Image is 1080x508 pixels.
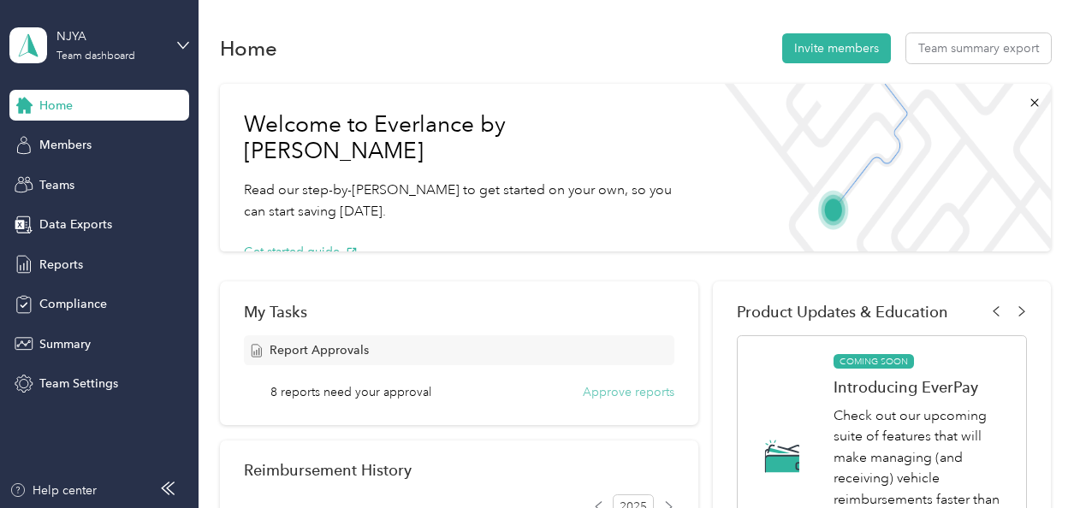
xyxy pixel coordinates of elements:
[834,378,1007,396] h1: Introducing EverPay
[56,51,135,62] div: Team dashboard
[583,383,674,401] button: Approve reports
[270,341,369,359] span: Report Approvals
[39,97,73,115] span: Home
[39,136,92,154] span: Members
[711,84,1051,251] img: Welcome to everlance
[39,216,112,233] span: Data Exports
[244,180,687,222] p: Read our step-by-[PERSON_NAME] to get started on your own, so you can start saving [DATE].
[220,39,277,57] h1: Home
[834,354,914,369] span: COMING SOON
[906,33,1051,63] button: Team summary export
[39,335,91,353] span: Summary
[39,256,83,274] span: Reports
[9,481,97,499] button: Help center
[39,375,118,393] span: Team Settings
[39,295,107,313] span: Compliance
[39,176,74,194] span: Teams
[56,27,163,45] div: NJYA
[737,303,948,321] span: Product Updates & Education
[270,383,431,401] span: 8 reports need your approval
[244,303,674,321] div: My Tasks
[244,111,687,165] h1: Welcome to Everlance by [PERSON_NAME]
[244,243,358,261] button: Get started guide
[782,33,891,63] button: Invite members
[984,412,1080,508] iframe: Everlance-gr Chat Button Frame
[244,461,412,479] h2: Reimbursement History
